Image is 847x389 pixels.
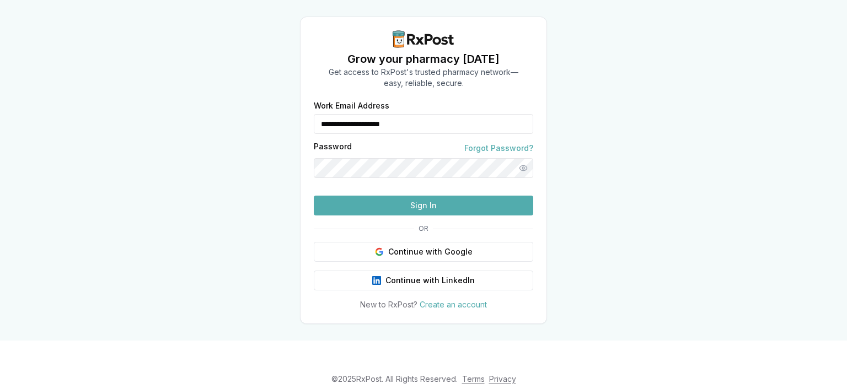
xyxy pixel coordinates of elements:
[414,224,433,233] span: OR
[314,242,533,262] button: Continue with Google
[314,102,533,110] label: Work Email Address
[375,247,384,256] img: Google
[388,30,459,48] img: RxPost Logo
[314,143,352,154] label: Password
[462,374,485,383] a: Terms
[513,158,533,178] button: Show password
[329,51,518,67] h1: Grow your pharmacy [DATE]
[314,196,533,215] button: Sign In
[489,374,516,383] a: Privacy
[372,276,381,285] img: LinkedIn
[420,300,487,309] a: Create an account
[314,271,533,290] button: Continue with LinkedIn
[464,143,533,154] a: Forgot Password?
[329,67,518,89] p: Get access to RxPost's trusted pharmacy network— easy, reliable, secure.
[360,300,417,309] span: New to RxPost?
